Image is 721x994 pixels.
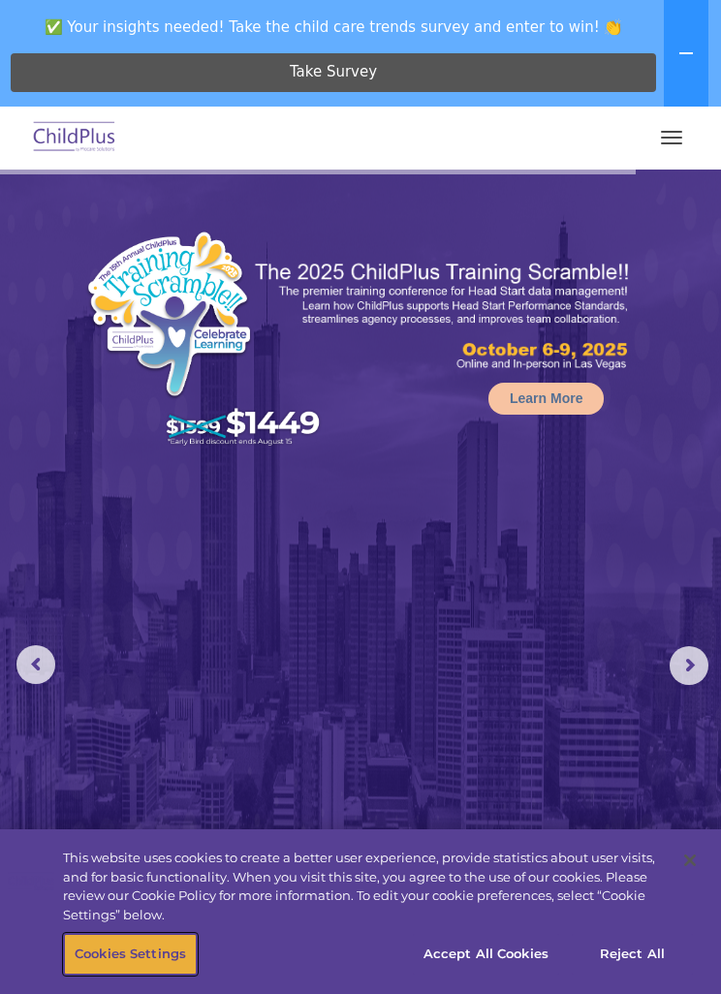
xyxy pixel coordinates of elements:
[290,55,377,89] span: Take Survey
[488,383,604,415] a: Learn More
[63,849,670,924] div: This website uses cookies to create a better user experience, provide statistics about user visit...
[310,112,369,127] span: Last name
[669,839,711,882] button: Close
[8,8,660,46] span: ✅ Your insights needed! Take the child care trends survey and enter to win! 👏
[11,53,656,92] a: Take Survey
[310,192,392,206] span: Phone number
[572,934,693,975] button: Reject All
[29,115,120,161] img: ChildPlus by Procare Solutions
[413,934,559,975] button: Accept All Cookies
[64,934,197,975] button: Cookies Settings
